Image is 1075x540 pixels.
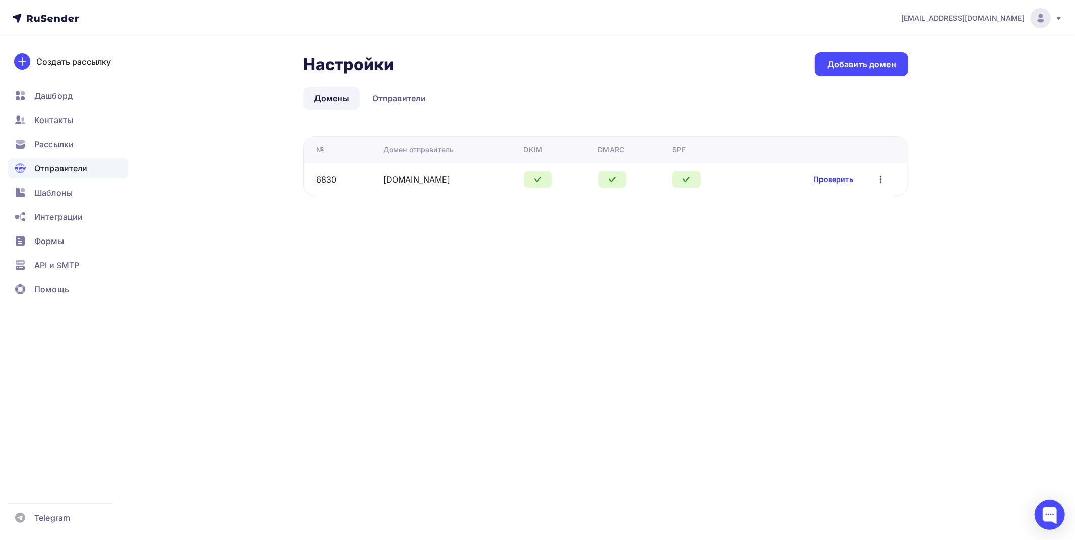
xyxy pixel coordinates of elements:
[383,174,451,185] a: [DOMAIN_NAME]
[672,145,685,155] div: SPF
[901,13,1025,23] span: [EMAIL_ADDRESS][DOMAIN_NAME]
[316,145,324,155] div: №
[383,145,454,155] div: Домен отправитель
[34,259,79,271] span: API и SMTP
[34,235,64,247] span: Формы
[8,158,128,178] a: Отправители
[827,58,896,70] div: Добавить домен
[901,8,1063,28] a: [EMAIL_ADDRESS][DOMAIN_NAME]
[34,283,69,295] span: Помощь
[34,138,74,150] span: Рассылки
[303,54,394,75] h2: Настройки
[814,174,853,185] a: Проверить
[34,187,73,199] span: Шаблоны
[362,87,437,110] a: Отправители
[8,231,128,251] a: Формы
[316,173,337,186] div: 6830
[36,55,111,68] div: Создать рассылку
[8,134,128,154] a: Рассылки
[34,162,88,174] span: Отправители
[524,145,543,155] div: DKIM
[34,90,73,102] span: Дашборд
[598,145,625,155] div: DMARC
[34,114,73,126] span: Контакты
[8,110,128,130] a: Контакты
[8,86,128,106] a: Дашборд
[34,211,83,223] span: Интеграции
[303,87,360,110] a: Домены
[34,512,70,524] span: Telegram
[8,183,128,203] a: Шаблоны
